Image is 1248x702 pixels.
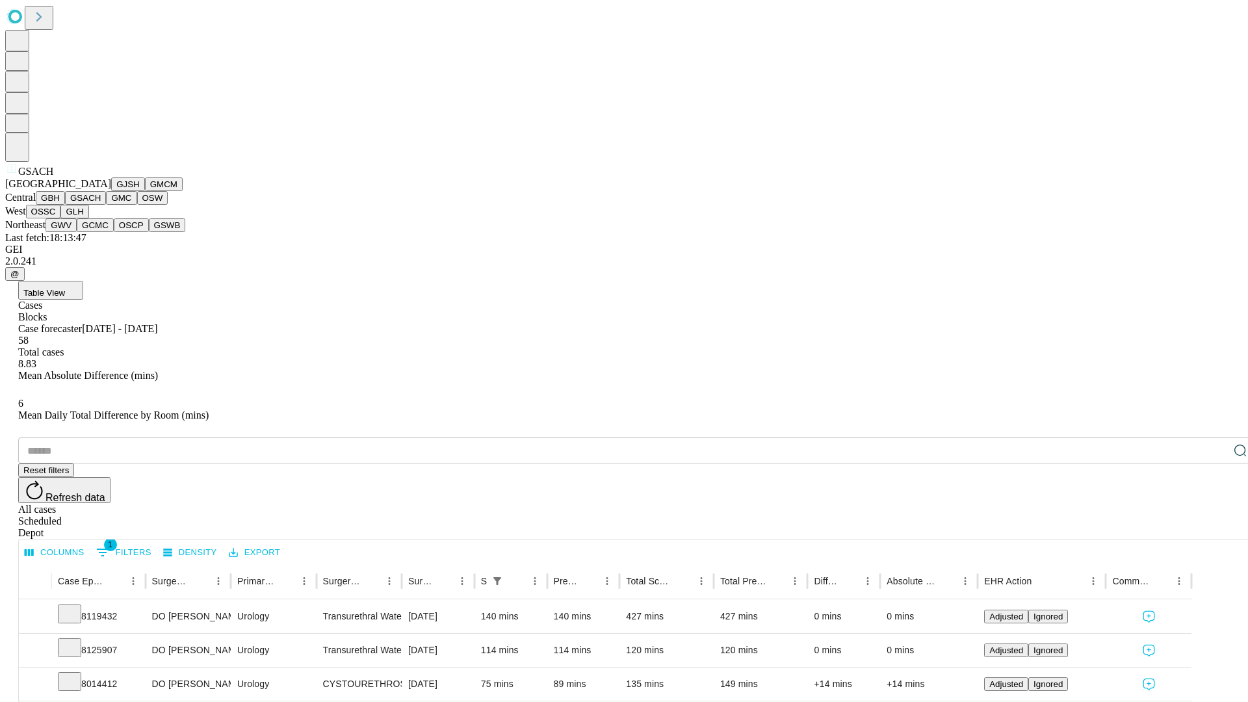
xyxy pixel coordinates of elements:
div: 427 mins [720,600,801,633]
div: 8119432 [58,600,139,633]
button: OSW [137,191,168,205]
button: Ignored [1028,643,1068,657]
button: GJSH [111,177,145,191]
span: Mean Daily Total Difference by Room (mins) [18,409,209,421]
div: +14 mins [814,668,874,701]
div: [DATE] [408,634,468,667]
button: OSCP [114,218,149,232]
button: Show filters [93,542,155,563]
button: Sort [106,572,124,590]
div: 135 mins [626,668,707,701]
span: @ [10,269,19,279]
button: Select columns [21,543,88,563]
span: Central [5,192,36,203]
button: Sort [580,572,598,590]
button: Ignored [1028,677,1068,691]
span: 6 [18,398,23,409]
span: Adjusted [989,612,1023,621]
div: 0 mins [814,600,874,633]
span: 58 [18,335,29,346]
button: Menu [124,572,142,590]
button: Table View [18,281,83,300]
span: Adjusted [989,645,1023,655]
button: Expand [25,640,45,662]
div: Total Scheduled Duration [626,576,673,586]
div: 140 mins [481,600,541,633]
div: 120 mins [720,634,801,667]
div: 75 mins [481,668,541,701]
button: Show filters [488,572,506,590]
button: Sort [768,572,786,590]
button: Menu [598,572,616,590]
span: Adjusted [989,679,1023,689]
button: Export [226,543,283,563]
button: Menu [956,572,974,590]
button: @ [5,267,25,281]
div: Urology [237,600,309,633]
span: Refresh data [45,492,105,503]
div: Transurethral Waterjet [MEDICAL_DATA] of [MEDICAL_DATA] [323,634,395,667]
div: 1 active filter [488,572,506,590]
div: Scheduled In Room Duration [481,576,487,586]
div: Predicted In Room Duration [554,576,579,586]
span: [DATE] - [DATE] [82,323,157,334]
div: Absolute Difference [887,576,937,586]
div: DO [PERSON_NAME] A Do [152,600,224,633]
button: GSACH [65,191,106,205]
button: Menu [380,572,398,590]
span: Northeast [5,219,45,230]
button: Menu [526,572,544,590]
div: 8125907 [58,634,139,667]
div: 114 mins [481,634,541,667]
button: Adjusted [984,677,1028,691]
div: Total Predicted Duration [720,576,767,586]
div: 0 mins [887,600,971,633]
button: Sort [938,572,956,590]
button: Menu [786,572,804,590]
span: 1 [104,538,117,551]
button: Sort [1152,572,1170,590]
button: Sort [191,572,209,590]
button: Sort [277,572,295,590]
div: CYSTOURETHROSCOPY [MEDICAL_DATA] WITH [MEDICAL_DATA] AND [MEDICAL_DATA] INSERTION [323,668,395,701]
button: Reset filters [18,463,74,477]
button: Expand [25,673,45,696]
div: Transurethral Waterjet [MEDICAL_DATA] of [MEDICAL_DATA] [323,600,395,633]
button: Menu [209,572,227,590]
div: GEI [5,244,1243,255]
div: 89 mins [554,668,614,701]
span: Total cases [18,346,64,357]
div: +14 mins [887,668,971,701]
div: Urology [237,634,309,667]
div: Case Epic Id [58,576,105,586]
button: GLH [60,205,88,218]
span: Reset filters [23,465,69,475]
span: Ignored [1033,679,1063,689]
button: Sort [508,572,526,590]
div: 0 mins [887,634,971,667]
button: Density [160,543,220,563]
button: Ignored [1028,610,1068,623]
div: DO [PERSON_NAME] A Do [152,668,224,701]
button: Menu [453,572,471,590]
button: OSSC [26,205,61,218]
button: Sort [362,572,380,590]
div: 0 mins [814,634,874,667]
div: Urology [237,668,309,701]
span: GSACH [18,166,53,177]
div: 2.0.241 [5,255,1243,267]
button: Adjusted [984,643,1028,657]
div: Surgery Name [323,576,361,586]
div: 427 mins [626,600,707,633]
button: Menu [1170,572,1188,590]
div: EHR Action [984,576,1032,586]
button: Menu [859,572,877,590]
button: GMCM [145,177,183,191]
button: Menu [692,572,710,590]
span: Ignored [1033,612,1063,621]
span: 8.83 [18,358,36,369]
div: Primary Service [237,576,275,586]
button: Refresh data [18,477,110,503]
button: GSWB [149,218,186,232]
div: Difference [814,576,839,586]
